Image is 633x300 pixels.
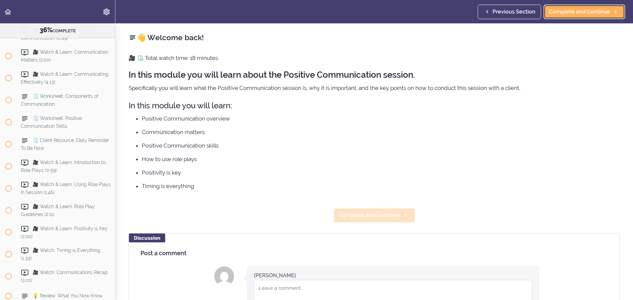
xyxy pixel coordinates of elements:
[33,293,103,299] span: 💡 Review: What You Now Know
[140,250,608,257] h4: Post a comment
[21,182,111,195] span: 🎥 Watch & Learn: Using Role Plays in Session (1:46)
[21,49,108,62] span: 🎥 Watch & Learn: Communication Matters (2:00)
[8,26,107,35] div: COMPLETE
[142,182,620,190] li: Timing is everything
[21,204,95,217] span: 🎥 Watch & Learn: Role Play Guidelines (2:11)
[142,114,620,123] li: Positive Communication overview
[40,26,52,34] span: 36%
[21,138,109,150] span: 🗒️ Client Resource: Daily Reminder To Be Nice
[129,100,620,111] h3: In this module you will learn:
[129,32,620,43] h2: 👋 Welcome back!
[21,94,99,106] span: 🗒️ Worksheet: Components of Communication
[129,70,620,80] h2: In this module you will learn about the Positive Communication session.
[21,270,108,283] span: 🎥 Watch: Communications Recap (3:01)
[21,160,105,173] span: 🎥 Watch & Learn: Introduction to Role Plays (0:59)
[129,83,620,93] p: Specifically you will learn what the Positive Communication session is, why it is important, and ...
[214,266,234,286] img: Alysia Gruenstern
[142,168,620,177] li: Positivity is key
[142,128,620,136] li: Communication matters
[142,155,620,163] li: How to use role plays
[334,208,415,223] a: Complete and Continue
[493,8,535,16] span: Previous Section
[21,116,82,128] span: 🗒️ Worksheet: Positive Communication Skills
[4,8,12,16] svg: Back to course curriculum
[21,248,100,261] span: 🎥 Watch: Timing is Everything (1:33)
[339,211,400,219] span: Complete and Continue
[21,226,107,239] span: 🎥 Watch & Learn: Positivity is Key (2:00)
[21,27,91,40] span: 🎥 Watch & Learn: Positive Communication (0:49)
[142,141,620,150] li: Positive Communication skills
[478,5,541,19] a: Previous Section
[254,272,296,279] div: [PERSON_NAME]
[544,5,625,19] a: Complete and Continue
[129,233,165,242] div: Discussion
[21,71,108,84] span: 🎥 Watch & Learn: Communicating Effectively (4:13)
[103,8,110,16] svg: Settings Menu
[549,8,610,16] span: Complete and Continue
[129,53,620,63] p: 🎥 ⏲️ Total watch time: 18 minutes.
